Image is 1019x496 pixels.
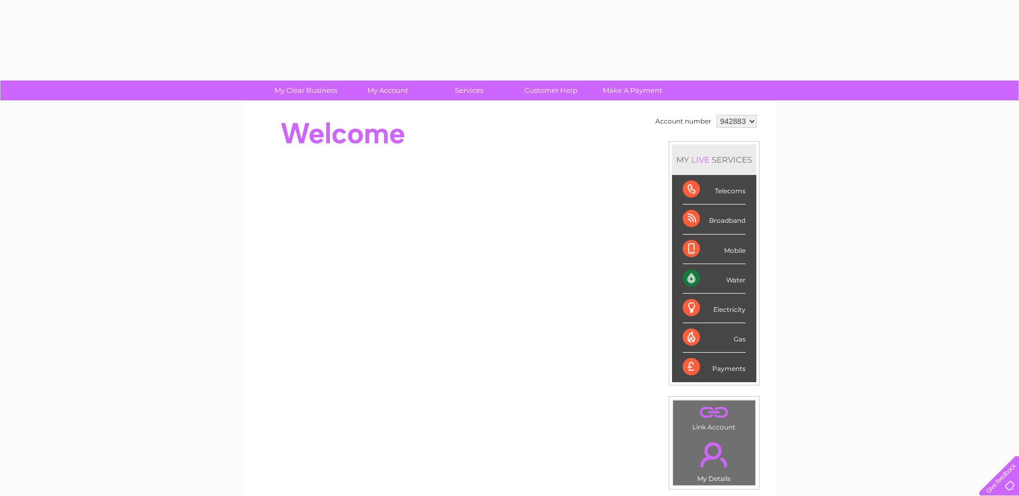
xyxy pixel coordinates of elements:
[683,264,746,294] div: Water
[676,436,753,473] a: .
[673,433,756,486] td: My Details
[683,175,746,205] div: Telecoms
[672,144,756,175] div: MY SERVICES
[507,81,595,100] a: Customer Help
[262,81,350,100] a: My Clear Business
[425,81,514,100] a: Services
[673,400,756,434] td: Link Account
[683,294,746,323] div: Electricity
[683,205,746,234] div: Broadband
[588,81,677,100] a: Make A Payment
[676,403,753,422] a: .
[683,353,746,382] div: Payments
[343,81,432,100] a: My Account
[683,323,746,353] div: Gas
[683,235,746,264] div: Mobile
[689,155,712,165] div: LIVE
[653,112,714,130] td: Account number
